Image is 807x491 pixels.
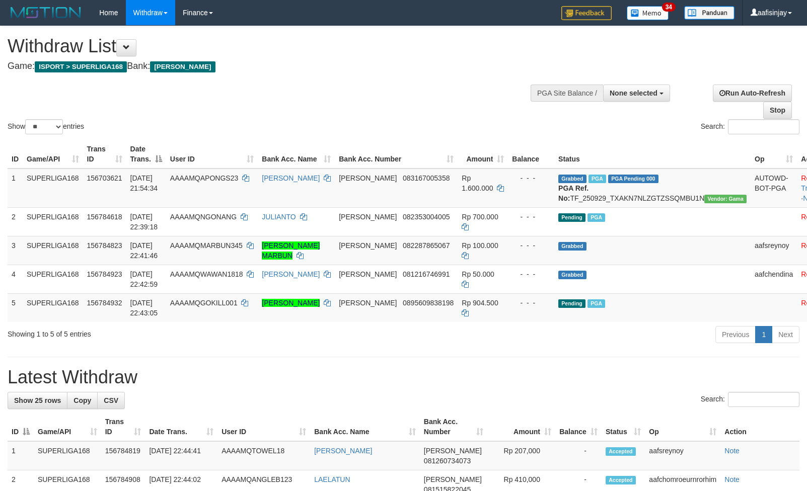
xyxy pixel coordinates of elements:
[606,447,636,456] span: Accepted
[558,271,586,279] span: Grabbed
[701,392,799,407] label: Search:
[262,241,320,260] a: [PERSON_NAME] MARBUN
[335,140,458,169] th: Bank Acc. Number: activate to sort column ascending
[588,213,605,222] span: Marked by aafandaneth
[420,413,487,441] th: Bank Acc. Number: activate to sort column ascending
[166,140,258,169] th: User ID: activate to sort column ascending
[8,392,67,409] a: Show 25 rows
[23,265,83,293] td: SUPERLIGA168
[512,240,550,251] div: - - -
[74,396,91,404] span: Copy
[458,140,508,169] th: Amount: activate to sort column ascending
[8,119,84,134] label: Show entries
[262,174,320,182] a: [PERSON_NAME]
[217,413,310,441] th: User ID: activate to sort column ascending
[751,265,797,293] td: aafchendina
[8,5,84,20] img: MOTION_logo.png
[512,173,550,183] div: - - -
[763,102,792,119] a: Stop
[462,174,493,192] span: Rp 1.600.000
[97,392,125,409] a: CSV
[339,241,397,250] span: [PERSON_NAME]
[715,326,756,343] a: Previous
[487,441,555,470] td: Rp 207,000
[101,441,145,470] td: 156784819
[8,265,23,293] td: 4
[424,447,482,455] span: [PERSON_NAME]
[487,413,555,441] th: Amount: activate to sort column ascending
[701,119,799,134] label: Search:
[424,457,471,465] span: Copy 081260734073 to clipboard
[403,213,450,221] span: Copy 082353004005 to clipboard
[627,6,669,20] img: Button%20Memo.svg
[34,441,101,470] td: SUPERLIGA168
[314,447,372,455] a: [PERSON_NAME]
[130,241,158,260] span: [DATE] 22:41:46
[8,367,799,387] h1: Latest Withdraw
[588,299,605,308] span: Marked by aafandaneth
[561,6,612,20] img: Feedback.jpg
[608,175,658,183] span: PGA Pending
[8,325,329,339] div: Showing 1 to 5 of 5 entries
[23,169,83,208] td: SUPERLIGA168
[8,61,528,71] h4: Game: Bank:
[25,119,63,134] select: Showentries
[126,140,166,169] th: Date Trans.: activate to sort column descending
[403,299,454,307] span: Copy 0895609838198 to clipboard
[606,476,636,484] span: Accepted
[314,475,350,483] a: LAELATUN
[258,140,335,169] th: Bank Acc. Name: activate to sort column ascending
[150,61,215,72] span: [PERSON_NAME]
[555,413,602,441] th: Balance: activate to sort column ascending
[554,169,751,208] td: TF_250929_TXAKN7NLZGTZSSQMBU1N
[8,207,23,236] td: 2
[558,242,586,251] span: Grabbed
[728,119,799,134] input: Search:
[217,441,310,470] td: AAAAMQTOWEL18
[558,175,586,183] span: Grabbed
[8,140,23,169] th: ID
[170,299,238,307] span: AAAAMQGOKILL001
[8,441,34,470] td: 1
[684,6,735,20] img: panduan.png
[558,299,585,308] span: Pending
[8,293,23,322] td: 5
[724,447,740,455] a: Note
[751,236,797,265] td: aafsreynoy
[170,270,243,278] span: AAAAMQWAWAN1818
[728,392,799,407] input: Search:
[23,236,83,265] td: SUPERLIGA168
[339,213,397,221] span: [PERSON_NAME]
[339,270,397,278] span: [PERSON_NAME]
[170,241,243,250] span: AAAAMQMARBUN345
[589,175,606,183] span: Marked by aafchhiseyha
[67,392,98,409] a: Copy
[713,85,792,102] a: Run Auto-Refresh
[339,299,397,307] span: [PERSON_NAME]
[403,270,450,278] span: Copy 081216746991 to clipboard
[558,184,589,202] b: PGA Ref. No:
[462,270,494,278] span: Rp 50.000
[87,213,122,221] span: 156784618
[462,241,498,250] span: Rp 100.000
[554,140,751,169] th: Status
[403,174,450,182] span: Copy 083167005358 to clipboard
[170,174,238,182] span: AAAAMQAPONGS23
[751,169,797,208] td: AUTOWD-BOT-PGA
[23,140,83,169] th: Game/API: activate to sort column ascending
[424,475,482,483] span: [PERSON_NAME]
[145,441,217,470] td: [DATE] 22:44:41
[462,299,498,307] span: Rp 904.500
[8,413,34,441] th: ID: activate to sort column descending
[101,413,145,441] th: Trans ID: activate to sort column ascending
[130,270,158,288] span: [DATE] 22:42:59
[462,213,498,221] span: Rp 700.000
[87,174,122,182] span: 156703621
[35,61,127,72] span: ISPORT > SUPERLIGA168
[34,413,101,441] th: Game/API: activate to sort column ascending
[262,299,320,307] a: [PERSON_NAME]
[87,299,122,307] span: 156784932
[130,174,158,192] span: [DATE] 21:54:34
[14,396,61,404] span: Show 25 rows
[8,169,23,208] td: 1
